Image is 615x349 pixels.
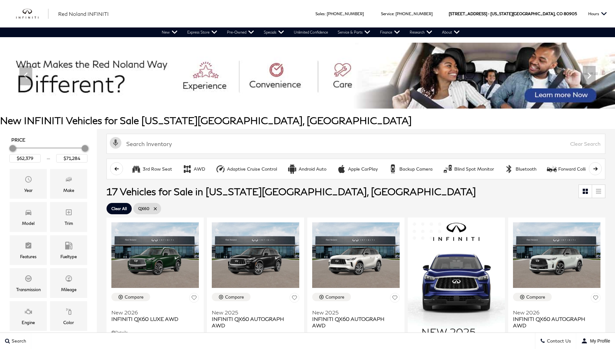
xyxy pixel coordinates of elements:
[312,316,395,329] span: INFINITI QX60 AUTOGRAPH AWD
[65,220,73,227] div: Trim
[589,162,602,175] button: scroll right
[25,240,32,253] span: Features
[299,166,326,172] div: Android Auto
[333,162,381,176] button: Apple CarPlayApple CarPlay
[513,305,600,329] a: New 2026INFINITI QX60 AUTOGRAPH AWD
[24,187,33,194] div: Year
[25,174,32,187] span: Year
[25,273,32,286] span: Transmission
[513,293,552,301] button: Compare Vehicle
[16,286,41,293] div: Transmission
[390,293,400,305] button: Save Vehicle
[375,27,405,37] a: Finance
[309,97,315,103] span: Go to slide 5
[273,97,279,103] span: Go to slide 1
[111,222,199,288] img: 2026 INFINITI QX60 LUXE AWD
[65,273,73,286] span: Mileage
[454,166,494,172] div: Blind Spot Monitor
[516,166,537,172] div: Bluetooth
[289,27,333,37] a: Unlimited Confidence
[576,333,615,349] button: Open user profile menu
[394,11,395,16] span: :
[315,11,325,16] span: Sales
[58,10,109,18] a: Red Noland INFINITI
[9,154,41,163] input: Minimum
[56,154,87,163] input: Maximum
[212,222,299,288] img: 2025 INFINITI QX60 AUTOGRAPH AWD
[157,27,182,37] a: New
[547,164,557,174] div: Forward Collision Warning
[290,293,299,305] button: Save Vehicle
[58,11,109,17] span: Red Noland INFINITI
[443,164,453,174] div: Blind Spot Monitor
[25,306,32,319] span: Engine
[325,294,344,300] div: Compare
[312,309,395,316] span: New 2025
[318,97,324,103] span: Go to slide 6
[312,293,351,301] button: Compare Vehicle
[336,97,343,103] span: Go to slide 8
[212,305,299,329] a: New 2025INFINITI QX60 AUTOGRAPH AWD
[20,253,36,260] div: Features
[179,162,209,176] button: AWDAWD
[212,293,251,301] button: Compare Vehicle
[300,97,306,103] span: Go to slide 4
[143,166,172,172] div: 3rd Row Seat
[583,66,596,85] div: Next
[50,169,87,199] div: MakeMake
[22,220,35,227] div: Model
[439,162,497,176] button: Blind Spot MonitorBlind Spot Monitor
[65,207,73,220] span: Trim
[227,166,277,172] div: Adaptive Cruise Control
[25,207,32,220] span: Model
[10,301,47,331] div: EngineEngine
[128,162,176,176] button: 3rd Row Seat3rd Row Seat
[225,294,244,300] div: Compare
[189,293,199,305] button: Save Vehicle
[212,309,294,316] span: New 2025
[10,268,47,298] div: TransmissionTransmission
[10,169,47,199] div: YearYear
[504,164,514,174] div: Bluetooth
[348,166,378,172] div: Apple CarPlay
[182,164,192,174] div: AWD
[9,145,16,152] div: Minimum Price
[212,162,281,176] button: Adaptive Cruise ControlAdaptive Cruise Control
[312,222,400,288] img: 2025 INFINITI QX60 AUTOGRAPH AWD
[212,316,294,329] span: INFINITI QX60 AUTOGRAPH AWD
[110,162,123,175] button: scroll left
[325,11,326,16] span: :
[10,338,26,344] span: Search
[65,306,73,319] span: Color
[291,97,297,103] span: Go to slide 3
[333,27,375,37] a: Service & Parts
[65,240,73,253] span: Fueltype
[381,11,394,16] span: Service
[513,222,600,288] img: 2026 INFINITI QX60 AUTOGRAPH AWD
[50,268,87,298] div: MileageMileage
[19,66,32,85] div: Previous
[284,162,330,176] button: Android AutoAndroid Auto
[513,309,596,316] span: New 2026
[388,164,398,174] div: Backup Camera
[216,164,225,174] div: Adaptive Cruise Control
[558,166,613,172] div: Forward Collision Warning
[10,235,47,265] div: FeaturesFeatures
[60,253,77,260] div: Fueltype
[138,205,149,213] span: QX60
[449,11,577,16] a: [STREET_ADDRESS] • [US_STATE][GEOGRAPHIC_DATA], CO 80905
[50,202,87,232] div: TrimTrim
[125,294,144,300] div: Compare
[50,301,87,331] div: ColorColor
[111,330,199,335] div: Pricing Details - INFINITI QX60 LUXE AWD
[384,162,436,176] button: Backup CameraBackup Camera
[526,294,545,300] div: Compare
[111,293,150,301] button: Compare Vehicle
[10,202,47,232] div: ModelModel
[111,309,194,316] span: New 2026
[588,338,610,344] span: My Profile
[327,97,333,103] span: Go to slide 7
[437,27,465,37] a: About
[399,166,433,172] div: Backup Camera
[16,9,48,19] a: infiniti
